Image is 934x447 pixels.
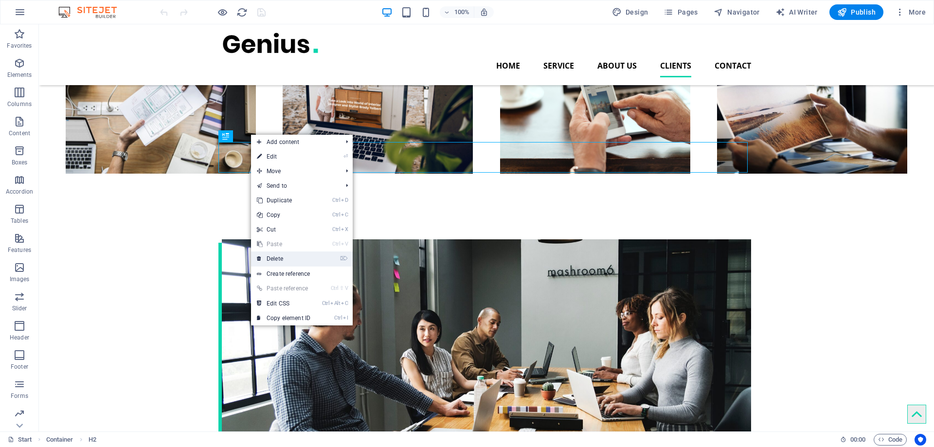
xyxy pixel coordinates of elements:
[612,7,648,17] span: Design
[829,4,883,20] button: Publish
[331,285,339,291] i: Ctrl
[332,241,340,247] i: Ctrl
[6,188,33,196] p: Accordion
[7,100,32,108] p: Columns
[251,296,316,311] a: CtrlAltCEdit CSS
[89,434,96,446] span: Click to select. Double-click to edit
[772,4,822,20] button: AI Writer
[343,315,348,321] i: I
[251,251,316,266] a: ⌦Delete
[857,436,859,443] span: :
[251,208,316,222] a: CtrlCCopy
[874,434,907,446] button: Code
[710,4,764,20] button: Navigator
[334,315,342,321] i: Ctrl
[840,434,866,446] h6: Session time
[837,7,876,17] span: Publish
[251,135,338,149] span: Add content
[341,197,348,203] i: D
[251,193,316,208] a: CtrlDDuplicate
[850,434,865,446] span: 00 00
[895,7,926,17] span: More
[341,300,348,306] i: C
[7,71,32,79] p: Elements
[11,392,28,400] p: Forms
[56,6,129,18] img: Editor Logo
[480,8,488,17] i: On resize automatically adjust zoom level to fit chosen device.
[251,281,316,296] a: Ctrl⇧VPaste reference
[251,164,338,179] span: Move
[341,226,348,232] i: X
[7,42,32,50] p: Favorites
[330,300,340,306] i: Alt
[251,267,353,281] a: Create reference
[11,217,28,225] p: Tables
[46,434,73,446] span: Click to select. Double-click to edit
[891,4,930,20] button: More
[341,241,348,247] i: V
[775,7,818,17] span: AI Writer
[714,7,760,17] span: Navigator
[9,129,30,137] p: Content
[915,434,926,446] button: Usercentrics
[11,363,28,371] p: Footer
[454,6,470,18] h6: 100%
[343,153,348,160] i: ⏎
[440,6,474,18] button: 100%
[251,149,316,164] a: ⏎Edit
[10,275,30,283] p: Images
[251,237,316,251] a: CtrlVPaste
[341,212,348,218] i: C
[878,434,902,446] span: Code
[332,197,340,203] i: Ctrl
[251,311,316,325] a: CtrlICopy element ID
[608,4,652,20] button: Design
[660,4,701,20] button: Pages
[236,7,248,18] i: Reload page
[236,6,248,18] button: reload
[8,246,31,254] p: Features
[10,334,29,341] p: Header
[345,285,348,291] i: V
[12,159,28,166] p: Boxes
[332,212,340,218] i: Ctrl
[251,179,338,193] a: Send to
[251,222,316,237] a: CtrlXCut
[322,300,330,306] i: Ctrl
[332,226,340,232] i: Ctrl
[340,255,348,262] i: ⌦
[8,434,32,446] a: Click to cancel selection. Double-click to open Pages
[340,285,344,291] i: ⇧
[216,6,228,18] button: Click here to leave preview mode and continue editing
[664,7,698,17] span: Pages
[12,304,27,312] p: Slider
[46,434,96,446] nav: breadcrumb
[608,4,652,20] div: Design (Ctrl+Alt+Y)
